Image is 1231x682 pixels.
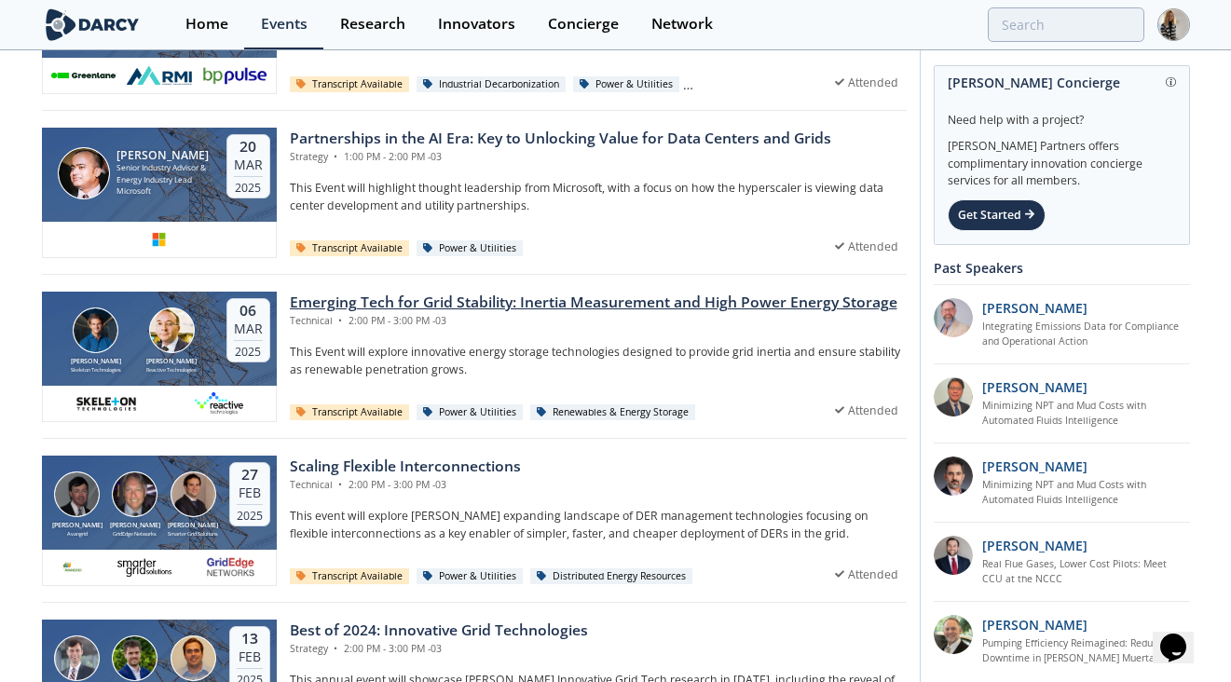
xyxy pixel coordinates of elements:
[73,307,118,353] img: Julian Zingel
[51,64,116,87] img: 981e9bb1-4dfb-464b-b531-2c4d65b45fa8
[171,635,216,681] img: Kyle Feldpausch
[147,228,171,251] img: microsoft.com.png
[934,615,973,654] img: 86e59a17-6af7-4f0c-90df-8cecba4476f1
[116,162,210,185] div: Senior Industry Advisor & Energy Industry Lead
[164,521,222,531] div: [PERSON_NAME]
[58,147,110,199] img: Sam Mathew
[290,344,907,378] p: This Event will explore innovative energy storage technologies designed to provide grid inertia a...
[185,17,228,32] div: Home
[934,298,973,337] img: ed2b4adb-f152-4947-b39b-7b15fa9ececc
[335,478,346,491] span: •
[237,630,263,648] div: 13
[290,180,907,214] p: This Event will highlight thought leadership from Microsoft, with a focus on how the hyperscaler ...
[982,377,1087,397] p: [PERSON_NAME]
[67,366,124,374] div: Skeleton Technologies
[42,128,907,258] a: Sam Mathew [PERSON_NAME] Senior Industry Advisor & Energy Industry Lead Microsoft 20 Mar 2025 Par...
[205,556,256,579] img: 354b3ccb-fa36-4329-9339-1f085b1e2c47
[290,456,521,478] div: Scaling Flexible Interconnections
[340,17,405,32] div: Research
[982,457,1087,476] p: [PERSON_NAME]
[290,508,907,542] p: This event will explore [PERSON_NAME] expanding landscape of DER management technologies focusing...
[116,185,210,198] div: Microsoft
[290,76,410,93] div: Transcript Available
[438,17,515,32] div: Innovators
[827,563,907,586] div: Attended
[106,521,164,531] div: [PERSON_NAME]
[530,404,696,421] div: Renewables & Energy Storage
[42,8,144,41] img: logo-wide.svg
[982,557,1190,587] a: Real Flue Gases, Lower Cost Pilots: Meet CCU at the NCCC
[74,392,139,415] img: skeletontech.com.png
[290,642,588,657] div: Strategy 2:00 PM - 3:00 PM -03
[290,620,588,642] div: Best of 2024: Innovative Grid Technologies
[1153,607,1212,663] iframe: chat widget
[112,471,157,517] img: Nachum Sadan
[112,635,157,681] img: Carlo Brancucci
[144,366,200,374] div: Reactive Technologies
[1157,8,1190,41] img: Profile
[42,292,907,422] a: Julian Zingel [PERSON_NAME] Skeleton Technologies Duncan Burt [PERSON_NAME] Reactive Technologies...
[948,199,1046,231] div: Get Started
[234,321,263,337] div: Mar
[982,320,1190,349] a: Integrating Emissions Data for Compliance and Operational Action
[61,556,84,579] img: avangrid.com.png
[234,138,263,157] div: 20
[144,357,200,367] div: [PERSON_NAME]
[290,568,410,585] div: Transcript Available
[237,484,263,501] div: Feb
[171,471,216,517] img: Andrew Smith
[290,404,410,421] div: Transcript Available
[934,377,973,416] img: f391ab45-d698-4384-b787-576124f63af6
[149,307,195,353] img: Duncan Burt
[1166,77,1176,88] img: information.svg
[948,66,1176,99] div: [PERSON_NAME] Concierge
[335,314,346,327] span: •
[331,642,341,655] span: •
[127,64,192,87] img: 1655325084528-LOGO.png
[290,150,831,165] div: Strategy 1:00 PM - 2:00 PM -03
[54,635,100,681] img: Judsen Bruzgul
[988,7,1144,42] input: Advanced Search
[48,521,106,531] div: [PERSON_NAME]
[982,636,1190,666] a: Pumping Efficiency Reimagined: Reducing Downtime in [PERSON_NAME] Muerta Completions
[237,648,263,665] div: Feb
[106,530,164,538] div: GridEdge Networks
[417,568,524,585] div: Power & Utilities
[982,615,1087,634] p: [PERSON_NAME]
[982,536,1087,555] p: [PERSON_NAME]
[417,76,567,93] div: Industrial Decarbonization
[54,471,100,517] img: Bob Manning
[261,17,308,32] div: Events
[331,150,341,163] span: •
[234,340,263,359] div: 2025
[202,64,267,87] img: 7a845fb1-1af0-4392-9e80-9df079c3faff
[115,556,175,579] img: 4c45617f-cb1b-4e44-9bfe-8f04f23fa497
[548,17,619,32] div: Concierge
[934,536,973,575] img: 47500b57-f1ab-48fc-99f2-2a06715d5bad
[290,314,897,329] div: Technical 2:00 PM - 3:00 PM -03
[290,240,410,257] div: Transcript Available
[237,504,263,523] div: 2025
[530,568,693,585] div: Distributed Energy Resources
[982,399,1190,429] a: Minimizing NPT and Mud Costs with Automated Fluids Intelligence
[42,456,907,586] a: Bob Manning [PERSON_NAME] Avangrid Nachum Sadan [PERSON_NAME] GridEdge Networks Andrew Smith [PER...
[237,466,263,484] div: 27
[290,292,897,314] div: Emerging Tech for Grid Stability: Inertia Measurement and High Power Energy Storage
[982,478,1190,508] a: Minimizing NPT and Mud Costs with Automated Fluids Intelligence
[234,176,263,195] div: 2025
[290,128,831,150] div: Partnerships in the AI Era: Key to Unlocking Value for Data Centers and Grids
[934,457,973,496] img: 0796ef69-b90a-4e68-ba11-5d0191a10bb8
[164,530,222,538] div: Smarter Grid Solutions
[234,302,263,321] div: 06
[234,157,263,173] div: Mar
[948,129,1176,190] div: [PERSON_NAME] Partners offers complimentary innovation concierge services for all members.
[651,17,713,32] div: Network
[827,71,907,94] div: Attended
[982,298,1087,318] p: [PERSON_NAME]
[934,252,1190,284] div: Past Speakers
[290,478,521,493] div: Technical 2:00 PM - 3:00 PM -03
[67,357,124,367] div: [PERSON_NAME]
[827,399,907,422] div: Attended
[194,392,245,415] img: 38019d8c-5439-4e86-bfeb-e69d9faa7c2e
[948,99,1176,129] div: Need help with a project?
